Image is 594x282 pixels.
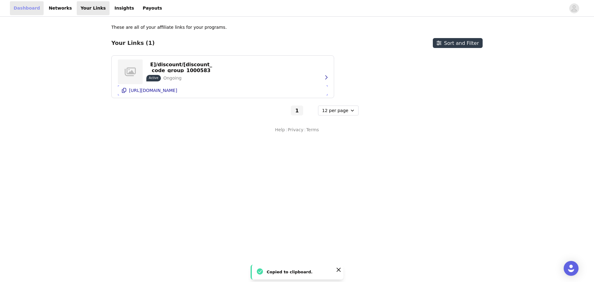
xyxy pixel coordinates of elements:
[146,63,216,72] button: https://[DOMAIN_NAME]/discount/[discount_code_group_10005838]
[564,261,579,276] div: Open Intercom Messenger
[267,268,331,276] div: Copied to clipboard.
[277,106,290,115] button: Go to previous page
[45,1,75,15] a: Networks
[335,266,342,273] button: Close
[291,106,303,115] button: Go To Page 1
[129,88,177,93] p: [URL][DOMAIN_NAME]
[306,127,319,133] a: Terms
[149,76,158,80] p: Active
[10,1,44,15] a: Dashboard
[139,1,166,15] a: Payouts
[111,40,155,46] h3: Your Links (1)
[304,106,317,115] button: Go to next page
[111,1,138,15] a: Insights
[163,75,182,81] p: Ongoing
[433,38,483,48] button: Sort and Filter
[150,56,212,79] p: https://[DOMAIN_NAME]/discount/[discount_code_group_10005838]
[275,127,285,133] a: Help
[118,85,328,95] button: [URL][DOMAIN_NAME]
[288,127,303,133] a: Privacy
[571,3,577,13] div: avatar
[111,24,227,31] p: These are all of your affiliate links for your programs.
[77,1,110,15] a: Your Links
